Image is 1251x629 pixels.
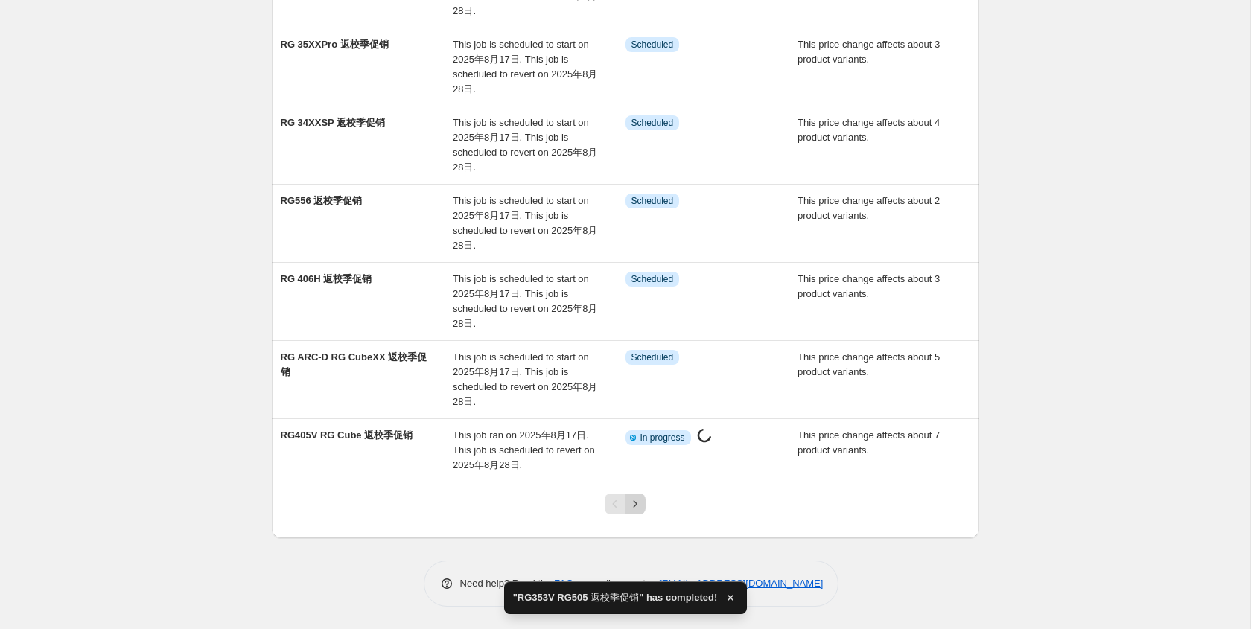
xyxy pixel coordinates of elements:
[281,195,363,206] span: RG556 返校季促销
[281,117,386,128] span: RG 34XXSP 返校季促销
[798,430,940,456] span: This price change affects about 7 product variants.
[631,273,674,285] span: Scheduled
[573,578,659,589] span: or email support at
[453,273,597,329] span: This job is scheduled to start on 2025年8月17日. This job is scheduled to revert on 2025年8月28日.
[798,117,940,143] span: This price change affects about 4 product variants.
[453,39,597,95] span: This job is scheduled to start on 2025年8月17日. This job is scheduled to revert on 2025年8月28日.
[659,578,823,589] a: [EMAIL_ADDRESS][DOMAIN_NAME]
[631,39,674,51] span: Scheduled
[640,432,685,444] span: In progress
[453,117,597,173] span: This job is scheduled to start on 2025年8月17日. This job is scheduled to revert on 2025年8月28日.
[798,273,940,299] span: This price change affects about 3 product variants.
[281,39,389,50] span: RG 35XXPro 返校季促销
[453,195,597,251] span: This job is scheduled to start on 2025年8月17日. This job is scheduled to revert on 2025年8月28日.
[460,578,555,589] span: Need help? Read the
[798,351,940,377] span: This price change affects about 5 product variants.
[631,195,674,207] span: Scheduled
[631,117,674,129] span: Scheduled
[513,590,718,605] span: "RG353V RG505 返校季促销" has completed!
[631,351,674,363] span: Scheduled
[453,430,595,470] span: This job ran on 2025年8月17日. This job is scheduled to revert on 2025年8月28日.
[605,494,646,514] nav: Pagination
[798,39,940,65] span: This price change affects about 3 product variants.
[453,351,597,407] span: This job is scheduled to start on 2025年8月17日. This job is scheduled to revert on 2025年8月28日.
[281,351,427,377] span: RG ARC-D RG CubeXX 返校季促销
[798,195,940,221] span: This price change affects about 2 product variants.
[281,273,372,284] span: RG 406H 返校季促销
[625,494,646,514] button: Next
[554,578,573,589] a: FAQ
[281,430,413,441] span: RG405V RG Cube 返校季促销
